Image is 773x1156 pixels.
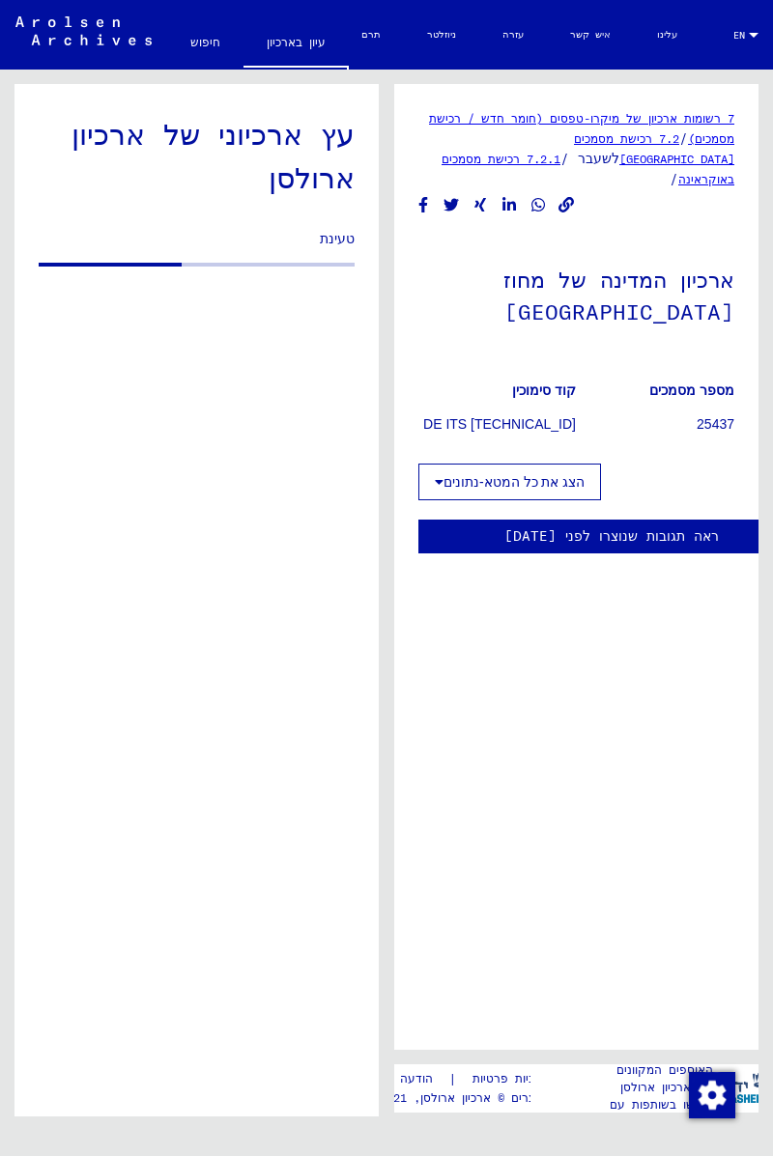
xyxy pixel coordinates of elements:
button: העתק קישור [557,193,577,217]
a: עלינו [634,12,701,58]
button: הצג את כל המטא-נתונים [418,464,601,500]
span: EN [724,30,745,41]
a: איש קשר [547,12,634,58]
a: חיפוש [167,19,243,66]
p: האוספים המקוונים של ארכיון ארולסן [609,1061,713,1096]
span: / [670,170,678,187]
p: 25437 [577,414,734,435]
b: מספר מסמכים [649,382,734,398]
a: 7.2 רכישת מסמכים [GEOGRAPHIC_DATA] [574,131,734,166]
a: עזרה [479,12,547,58]
button: שתף בטוויטר [442,193,462,217]
a: הודעה משפטית [351,1069,448,1089]
img: שינוי הסכמה [689,1072,735,1118]
p: טעינת [39,229,355,249]
a: ראה תגובות שנוצרו לפני [DATE] [504,526,719,547]
img: Arolsen_neg.svg [15,16,152,45]
button: שתף בלינקדאין [500,193,520,217]
button: שתף בפייסבוק [414,193,434,217]
a: תרם [338,12,404,58]
font: הצג את כל המטא-נתונים [444,474,585,490]
img: yv_logo.png [700,1063,772,1112]
a: 7.2.1 רכישת מסמכים באוקראינה [442,152,734,186]
button: שתף בוואטסאפ [529,193,549,217]
span: לשעבר / [560,150,619,167]
a: ניוזלטר [404,12,479,58]
font: | [448,1069,457,1089]
p: זכויות יוצרים © ארכיון ארולסן, 2021 [351,1089,574,1107]
p: מומשו בשותפות עם [609,1096,713,1114]
button: שתף ב-Xing [471,193,491,217]
b: קוד סימוכין [512,382,576,398]
h1: ארכיון המדינה של מחוז [GEOGRAPHIC_DATA] [418,236,734,352]
span: / [679,129,688,147]
a: מדיניות פרטיות [457,1069,574,1089]
p: DE ITS [TECHNICAL_ID] [418,414,576,435]
a: 7 רשומות ארכיון של מיקרו-טפסים (חומר חדש / רכישת מסמכים) [429,111,734,146]
a: עיון בארכיון [243,19,349,70]
div: עץ ארכיוני של ארכיון ארולסן [39,113,355,200]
